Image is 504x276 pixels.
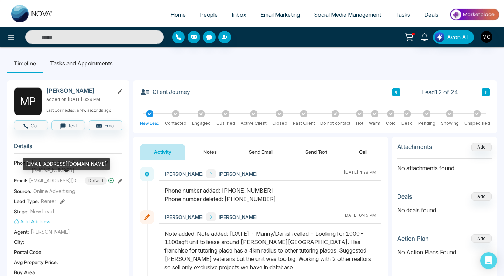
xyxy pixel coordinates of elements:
div: Cold [386,120,396,126]
li: Timeline [7,54,43,73]
img: Lead Flow [435,32,444,42]
p: Last Connected: a few seconds ago [46,106,122,113]
span: [PERSON_NAME] [164,213,204,221]
span: Default [85,177,107,185]
img: Market-place.gif [449,7,500,22]
a: Email Marketing [253,8,307,21]
span: Lead 12 of 24 [422,88,458,96]
li: Tasks and Appointments [43,54,120,73]
button: Avon AI [433,30,474,44]
button: Notes [189,144,231,160]
h3: Action Plan [397,235,429,242]
div: Dead [401,120,413,126]
div: Unspecified [464,120,490,126]
h2: [PERSON_NAME] [46,87,111,94]
div: Do not contact [320,120,350,126]
span: [EMAIL_ADDRESS][DOMAIN_NAME] [29,177,82,184]
span: City : [14,238,24,246]
button: Send Text [291,144,341,160]
div: [DATE] 6:45 PM [343,212,376,221]
div: Warm [369,120,380,126]
span: [PERSON_NAME] [218,170,258,178]
button: Add Address [14,218,50,225]
div: Showing [441,120,459,126]
a: Social Media Management [307,8,388,21]
button: Add [471,234,492,243]
span: Online Advertising [33,187,75,195]
div: Open Intercom Messenger [480,252,497,269]
span: Source: [14,187,31,195]
div: Pending [418,120,435,126]
span: New Lead [30,208,54,215]
span: [PERSON_NAME] [164,170,204,178]
img: Nova CRM Logo [11,5,53,22]
span: Buy Area : [14,269,36,276]
button: Activity [140,144,185,160]
button: Email [89,120,122,130]
div: Contacted [165,120,187,126]
button: Send Email [235,144,287,160]
span: Add [471,144,492,150]
a: Tasks [388,8,417,21]
span: Agent: [14,228,29,235]
a: Deals [417,8,446,21]
span: Email: [14,177,27,184]
span: Tasks [395,11,410,18]
button: Add [471,143,492,151]
div: Hot [356,120,363,126]
div: M P [14,87,42,115]
span: Stage: [14,208,29,215]
button: Call [14,120,48,130]
button: Text [51,120,85,130]
a: Home [163,8,193,21]
span: [PERSON_NAME] [31,228,70,235]
div: [DATE] 4:28 PM [344,169,376,178]
div: Past Client [293,120,315,126]
div: Engaged [192,120,211,126]
span: Deals [424,11,439,18]
span: Renter [41,198,56,205]
a: Inbox [225,8,253,21]
span: Phone: [14,159,30,166]
h3: Attachments [397,143,432,150]
span: Avg Property Price : [14,258,58,266]
img: User Avatar [481,31,492,43]
span: Inbox [232,11,246,18]
h3: Client Journey [140,87,190,97]
span: Lead Type: [14,198,39,205]
p: No Action Plans Found [397,248,492,256]
button: Call [345,144,381,160]
div: Closed [272,120,287,126]
span: Postal Code : [14,248,43,256]
button: Add [471,192,492,201]
span: Email Marketing [260,11,300,18]
a: People [193,8,225,21]
h3: Details [14,143,122,153]
p: No attachments found [397,159,492,172]
span: Home [170,11,186,18]
p: Added on [DATE] 6:29 PM [46,96,122,103]
p: No deals found [397,206,492,214]
span: [PERSON_NAME] [218,213,258,221]
span: People [200,11,218,18]
div: New Lead [140,120,159,126]
span: Social Media Management [314,11,381,18]
div: [EMAIL_ADDRESS][DOMAIN_NAME] [23,158,110,170]
div: Active Client [241,120,267,126]
div: Qualified [216,120,235,126]
span: Avon AI [447,33,468,41]
h3: Deals [397,193,412,200]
